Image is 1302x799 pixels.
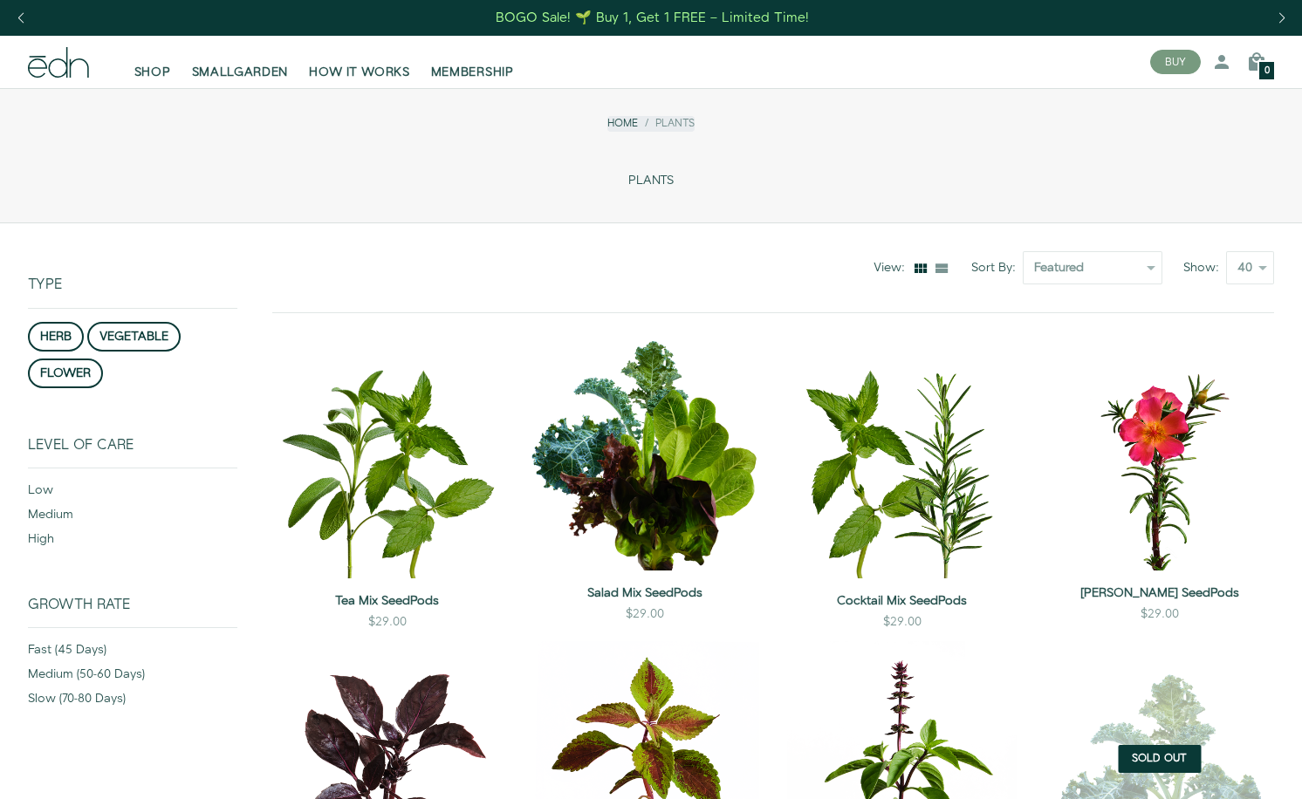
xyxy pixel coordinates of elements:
div: BOGO Sale! 🌱 Buy 1, Get 1 FREE – Limited Time! [496,9,809,27]
div: Level of Care [28,437,237,468]
img: Cocktail Mix SeedPods [787,341,1017,577]
li: Plants [638,116,695,131]
a: Home [607,116,638,131]
a: Tea Mix SeedPods [272,592,502,610]
img: Salad Mix SeedPods [530,341,759,570]
div: Growth Rate [28,597,237,627]
button: herb [28,322,84,352]
div: View: [874,259,912,277]
button: vegetable [87,322,181,352]
div: fast (45 days) [28,641,237,666]
button: flower [28,359,103,388]
a: [PERSON_NAME] SeedPods [1045,584,1274,602]
div: medium (50-60 days) [28,666,237,690]
label: Sort By: [971,259,1023,277]
div: $29.00 [1141,605,1179,623]
label: Show: [1183,259,1226,277]
div: $29.00 [883,613,922,631]
div: medium [28,506,237,530]
img: Tea Mix SeedPods [272,341,502,577]
span: SHOP [134,64,171,81]
span: HOW IT WORKS [309,64,409,81]
a: SMALLGARDEN [182,43,299,81]
nav: breadcrumbs [607,116,695,131]
img: Moss Rose SeedPods [1045,341,1274,570]
div: slow (70-80 days) [28,690,237,714]
a: Salad Mix SeedPods [530,584,759,602]
a: BOGO Sale! 🌱 Buy 1, Get 1 FREE – Limited Time! [495,4,812,31]
span: SMALLGARDEN [192,64,289,81]
span: MEMBERSHIP [431,64,514,81]
div: high [28,530,237,555]
a: SHOP [124,43,182,81]
span: PLANTS [628,174,674,188]
span: 0 [1264,66,1270,76]
div: $29.00 [368,613,407,631]
a: HOW IT WORKS [298,43,420,81]
div: $29.00 [626,605,664,623]
div: Type [28,223,237,307]
a: MEMBERSHIP [421,43,524,81]
div: low [28,481,237,506]
a: Cocktail Mix SeedPods [787,592,1017,610]
button: BUY [1150,50,1201,74]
